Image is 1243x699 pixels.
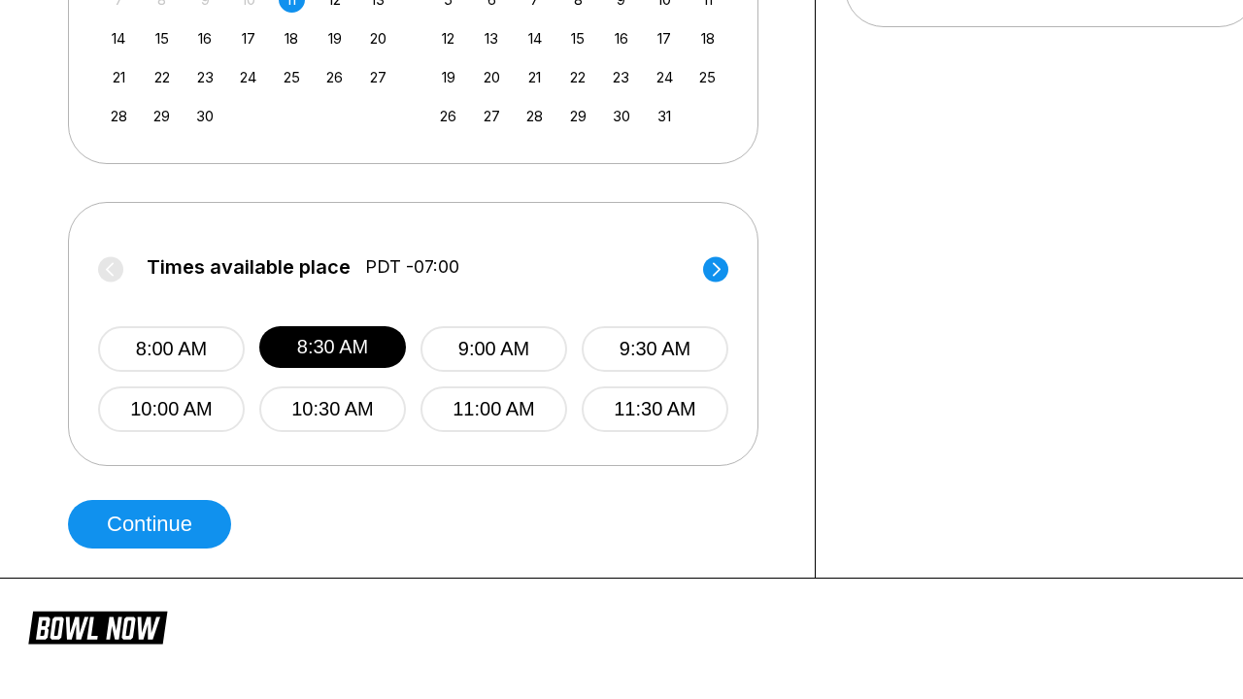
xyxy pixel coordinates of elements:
button: 11:30 AM [582,386,728,432]
div: Choose Wednesday, October 29th, 2025 [565,103,591,129]
div: Choose Wednesday, September 17th, 2025 [235,25,261,51]
div: Choose Monday, September 22nd, 2025 [149,64,175,90]
div: Choose Tuesday, October 21st, 2025 [521,64,548,90]
button: 8:00 AM [98,326,245,372]
div: Choose Saturday, October 18th, 2025 [694,25,721,51]
div: Choose Sunday, September 21st, 2025 [106,64,132,90]
div: Choose Sunday, October 26th, 2025 [435,103,461,129]
div: Choose Wednesday, September 24th, 2025 [235,64,261,90]
div: Choose Tuesday, September 16th, 2025 [192,25,218,51]
button: 10:30 AM [259,386,406,432]
button: 8:30 AM [259,326,406,368]
div: Choose Tuesday, September 30th, 2025 [192,103,218,129]
div: Choose Monday, September 15th, 2025 [149,25,175,51]
div: Choose Sunday, September 14th, 2025 [106,25,132,51]
div: Choose Friday, September 19th, 2025 [321,25,348,51]
div: Choose Wednesday, October 15th, 2025 [565,25,591,51]
div: Choose Thursday, October 23rd, 2025 [608,64,634,90]
div: Choose Saturday, September 27th, 2025 [365,64,391,90]
div: Choose Tuesday, October 28th, 2025 [521,103,548,129]
div: Choose Thursday, September 18th, 2025 [279,25,305,51]
div: Choose Monday, September 29th, 2025 [149,103,175,129]
span: Times available place [147,256,351,278]
div: Choose Thursday, September 25th, 2025 [279,64,305,90]
div: Choose Monday, October 27th, 2025 [479,103,505,129]
div: Choose Thursday, October 16th, 2025 [608,25,634,51]
button: 11:00 AM [420,386,567,432]
span: PDT -07:00 [365,256,459,278]
button: Continue [68,500,231,549]
div: Choose Monday, October 20th, 2025 [479,64,505,90]
div: Choose Saturday, September 20th, 2025 [365,25,391,51]
div: Choose Friday, October 24th, 2025 [652,64,678,90]
div: Choose Tuesday, September 23rd, 2025 [192,64,218,90]
button: 10:00 AM [98,386,245,432]
div: Choose Saturday, October 25th, 2025 [694,64,721,90]
div: Choose Sunday, October 12th, 2025 [435,25,461,51]
div: Choose Friday, October 17th, 2025 [652,25,678,51]
div: Choose Sunday, September 28th, 2025 [106,103,132,129]
div: Choose Thursday, October 30th, 2025 [608,103,634,129]
div: Choose Friday, October 31st, 2025 [652,103,678,129]
div: Choose Sunday, October 19th, 2025 [435,64,461,90]
div: Choose Tuesday, October 14th, 2025 [521,25,548,51]
button: 9:30 AM [582,326,728,372]
button: 9:00 AM [420,326,567,372]
div: Choose Friday, September 26th, 2025 [321,64,348,90]
div: Choose Monday, October 13th, 2025 [479,25,505,51]
div: Choose Wednesday, October 22nd, 2025 [565,64,591,90]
